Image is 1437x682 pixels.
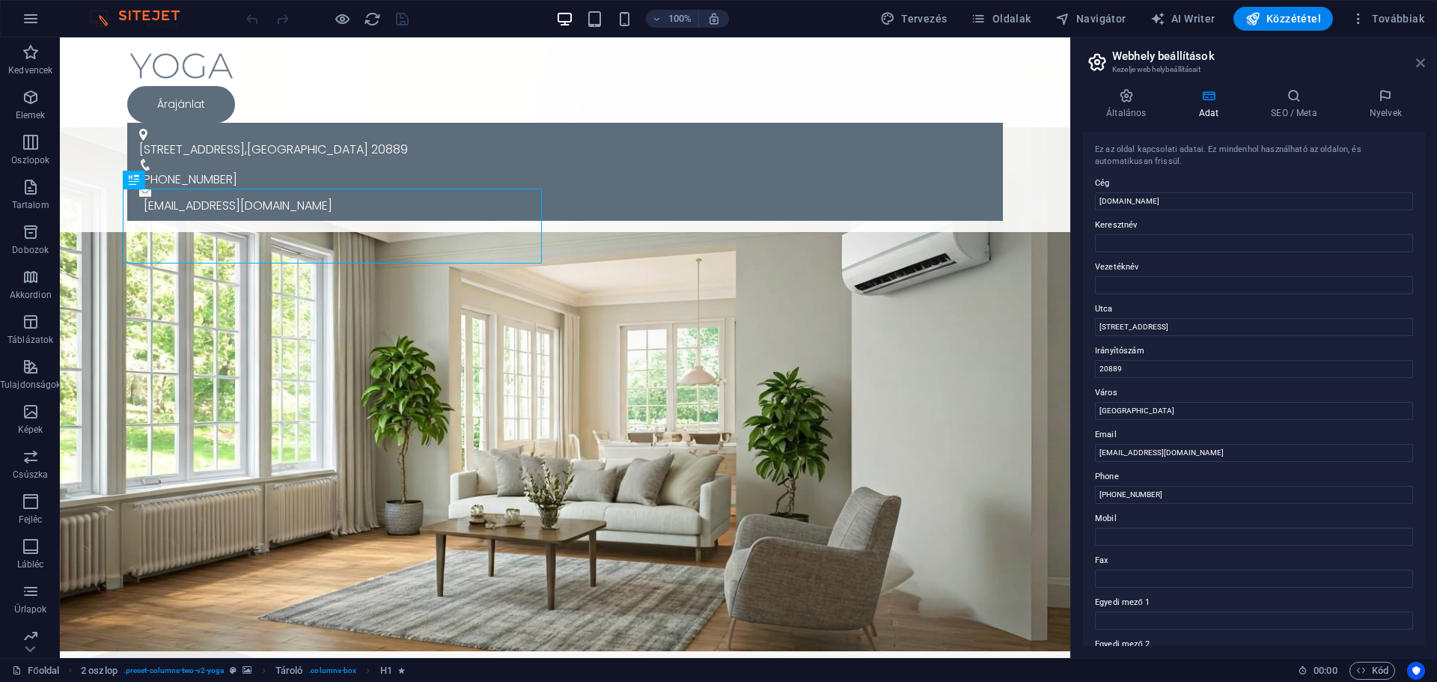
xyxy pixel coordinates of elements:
button: Tervezés [874,7,954,31]
p: Elemek [16,109,46,121]
label: Egyedi mező 1 [1095,594,1413,612]
p: Oszlopok [11,154,49,166]
h4: Nyelvek [1346,88,1425,120]
p: Kedvencek [8,64,52,76]
span: AI Writer [1150,11,1215,26]
p: Akkordion [10,289,52,301]
span: . columns-box [308,662,356,680]
span: [PHONE_NUMBER] [79,133,177,150]
label: Város [1095,384,1413,402]
p: Tartalom [12,199,49,211]
span: Tervezés [880,11,948,26]
div: Ez az oldal kapcsolati adatai. Ez mindenhol használható az oldalon, és automatikusan frissül. [1095,144,1413,168]
p: Képek [18,424,43,436]
span: [GEOGRAPHIC_DATA] [187,103,308,121]
span: Kattintson a kijelöléshez. Dupla kattintás az szerkesztéshez [275,662,303,680]
span: : [1324,665,1326,676]
button: Navigátor [1049,7,1132,31]
label: Cég [1095,174,1413,192]
label: Irányítószám [1095,342,1413,360]
label: Keresztnév [1095,216,1413,234]
p: Lábléc [17,558,44,570]
span: [STREET_ADDRESS] [79,103,185,121]
label: Phone [1095,468,1413,486]
p: Táblázatok [7,334,53,346]
h6: 100% [668,10,692,28]
p: Dobozok [12,244,49,256]
img: Editor Logo [86,10,198,28]
label: Vezetéknév [1095,258,1413,276]
label: Fax [1095,552,1413,570]
span: Navigátor [1055,11,1126,26]
nav: breadcrumb [81,662,405,680]
label: Email [1095,426,1413,444]
p: Fejléc [19,514,43,526]
label: Utca [1095,300,1413,318]
p: Űrlapok [14,603,46,615]
label: Mobil [1095,510,1413,528]
span: . preset-columns-two-v2-yoga [123,662,225,680]
button: Kód [1349,662,1395,680]
span: Oldalak [971,11,1031,26]
h4: Általános [1083,88,1175,120]
button: reload [363,10,381,28]
span: Kattintson a kijelöléshez. Dupla kattintás az szerkesztéshez [81,662,118,680]
span: Kód [1356,662,1388,680]
p: Csúszka [13,469,48,481]
button: Továbbiak [1345,7,1430,31]
span: 00 00 [1314,662,1337,680]
h3: Kezelje webhelybeállításait [1112,63,1395,76]
h4: Adat [1175,88,1248,120]
span: Kattintson a kijelöléshez. Dupla kattintás az szerkesztéshez [380,662,392,680]
h6: Munkamenet idő [1298,662,1337,680]
button: Oldalak [965,7,1037,31]
span: Közzététel [1245,11,1321,26]
i: Ez az elem egy testreszabható előre beállítás [230,666,237,675]
button: AI Writer [1144,7,1221,31]
i: Az elem animációt tartalmaz [398,666,405,675]
label: Egyedi mező 2 [1095,636,1413,654]
h4: SEO / Meta [1248,88,1346,120]
a: [EMAIL_ADDRESS][DOMAIN_NAME] [84,159,272,177]
button: 100% [646,10,699,28]
p: , [79,103,919,121]
button: Usercentrics [1407,662,1425,680]
a: Kattintson a kijelölés megszüntetéséhez. Dupla kattintás az oldalak megnyitásához [12,662,59,680]
span: 20889 [311,103,348,121]
i: Ez az elem hátteret tartalmaz [242,666,251,675]
span: Továbbiak [1351,11,1424,26]
h2: Webhely beállítások [1112,49,1425,63]
button: Közzététel [1233,7,1333,31]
